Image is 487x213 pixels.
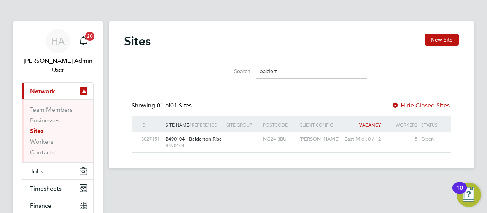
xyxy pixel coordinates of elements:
button: Timesheets [22,180,93,197]
span: / Reference [189,122,217,128]
a: 20 [76,29,91,53]
input: Site name, group, address or client config [256,64,367,79]
div: Postcode [261,116,298,133]
span: [PERSON_NAME] - East Midl… [299,136,371,142]
a: HA[PERSON_NAME] Admin User [22,29,94,75]
div: Status [419,116,444,133]
label: Search [216,68,250,75]
h2: Sites [124,34,151,49]
span: Timesheets [30,185,62,192]
div: Showing [132,102,193,110]
span: B490104 [166,143,223,149]
span: Jobs [30,168,43,175]
button: New Site [425,34,459,46]
div: Site Name [164,116,224,133]
div: Site Group [224,116,261,133]
a: Sites [30,127,43,135]
a: Workers [30,138,53,145]
span: B490104 - Balderton Rise [166,136,222,142]
span: Finance [30,202,51,209]
button: Open Resource Center, 10 new notifications [457,183,481,207]
div: Open [419,132,444,146]
div: 0 / 12 [346,132,383,146]
span: HA [51,36,65,46]
a: Team Members [30,106,73,113]
div: Workers [383,116,419,133]
span: Hays Admin User [22,56,94,75]
div: 10 [456,188,463,198]
div: NG24 3BU [261,132,298,146]
div: ID [139,116,164,133]
button: Jobs [22,163,93,179]
div: Client Config [298,116,346,133]
div: S027151 [139,132,164,146]
span: 01 Sites [157,102,192,109]
div: Network [22,99,93,162]
label: Hide Closed Sites [392,102,450,109]
a: Contacts [30,149,55,156]
span: 20 [85,32,94,41]
span: 01 of [157,102,170,109]
a: S027151B490104 - Balderton Rise B490104NG24 3BU[PERSON_NAME] - East Midl…0 / 125Open [139,132,444,138]
button: Network [22,83,93,99]
a: Businesses [30,117,60,124]
div: 5 [383,132,419,146]
span: Network [30,88,55,95]
span: Vacancy [359,122,381,128]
